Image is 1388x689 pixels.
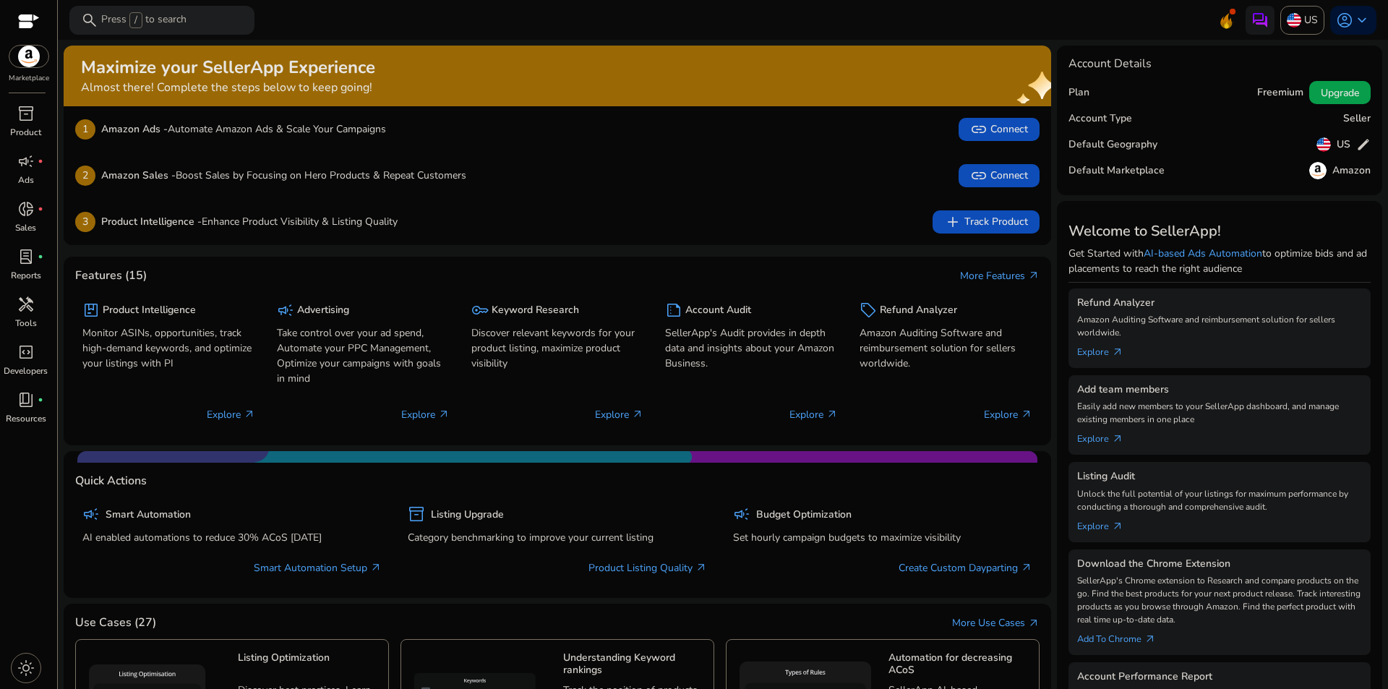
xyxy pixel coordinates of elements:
[75,616,156,630] h4: Use Cases (27)
[1077,384,1362,396] h5: Add team members
[101,122,168,136] b: Amazon Ads -
[408,505,425,523] span: inventory_2
[860,301,877,319] span: sell
[1028,617,1040,629] span: arrow_outward
[101,214,398,229] p: Enhance Product Visibility & Listing Quality
[563,652,706,677] h5: Understanding Keyword rankings
[1332,165,1371,177] h5: Amazon
[75,474,147,488] h4: Quick Actions
[1077,339,1135,359] a: Explorearrow_outward
[1077,487,1362,513] p: Unlock the full potential of your listings for maximum performance by conducting a thorough and c...
[588,560,707,575] a: Product Listing Quality
[75,269,147,283] h4: Features (15)
[944,213,961,231] span: add
[1077,558,1362,570] h5: Download the Chrome Extension
[254,560,382,575] a: Smart Automation Setup
[970,167,1028,184] span: Connect
[6,412,46,425] p: Resources
[82,530,382,545] p: AI enabled automations to reduce 30% ACoS [DATE]
[1304,7,1318,33] p: US
[82,325,255,371] p: Monitor ASINs, opportunities, track high-demand keywords, and optimize your listings with PI
[944,213,1028,231] span: Track Product
[789,407,838,422] p: Explore
[401,407,450,422] p: Explore
[75,119,95,140] p: 1
[733,505,750,523] span: campaign
[1309,162,1327,179] img: amazon.svg
[1021,562,1032,573] span: arrow_outward
[756,509,852,521] h5: Budget Optimization
[826,408,838,420] span: arrow_outward
[933,210,1040,234] button: addTrack Product
[1144,247,1262,260] a: AI-based Ads Automation
[9,73,49,84] p: Marketplace
[101,168,176,182] b: Amazon Sales -
[82,505,100,523] span: campaign
[1077,671,1362,683] h5: Account Performance Report
[1077,297,1362,309] h5: Refund Analyzer
[970,121,1028,138] span: Connect
[595,407,643,422] p: Explore
[18,174,34,187] p: Ads
[1077,426,1135,446] a: Explorearrow_outward
[492,304,579,317] h5: Keyword Research
[1336,12,1353,29] span: account_circle
[370,562,382,573] span: arrow_outward
[106,509,191,521] h5: Smart Automation
[17,200,35,218] span: donut_small
[17,105,35,122] span: inventory_2
[970,167,988,184] span: link
[10,126,41,139] p: Product
[4,364,48,377] p: Developers
[129,12,142,28] span: /
[1068,246,1371,276] p: Get Started with to optimize bids and ad placements to reach the right audience
[1257,87,1303,99] h5: Freemium
[297,304,349,317] h5: Advertising
[82,301,100,319] span: package
[695,562,707,573] span: arrow_outward
[9,46,48,67] img: amazon.svg
[17,391,35,408] span: book_4
[277,301,294,319] span: campaign
[959,118,1040,141] button: linkConnect
[1343,113,1371,125] h5: Seller
[888,652,1032,677] h5: Automation for decreasing ACoS
[1077,574,1362,626] p: SellerApp's Chrome extension to Research and compare products on the go. Find the best products f...
[1144,633,1156,645] span: arrow_outward
[75,212,95,232] p: 3
[1068,87,1089,99] h5: Plan
[81,81,375,95] h4: Almost there! Complete the steps below to keep going!
[17,659,35,677] span: light_mode
[17,296,35,313] span: handyman
[38,397,43,403] span: fiber_manual_record
[81,57,375,78] h2: Maximize your SellerApp Experience
[1353,12,1371,29] span: keyboard_arrow_down
[471,325,644,371] p: Discover relevant keywords for your product listing, maximize product visibility
[1077,400,1362,426] p: Easily add new members to your SellerApp dashboard, and manage existing members in one place
[685,304,751,317] h5: Account Audit
[1028,270,1040,281] span: arrow_outward
[103,304,196,317] h5: Product Intelligence
[1321,85,1359,100] span: Upgrade
[238,652,381,677] h5: Listing Optimization
[1287,13,1301,27] img: us.svg
[1112,521,1123,532] span: arrow_outward
[207,407,255,422] p: Explore
[960,268,1040,283] a: More Featuresarrow_outward
[1068,165,1165,177] h5: Default Marketplace
[733,530,1032,545] p: Set hourly campaign budgets to maximize visibility
[408,530,707,545] p: Category benchmarking to improve your current listing
[38,206,43,212] span: fiber_manual_record
[1077,313,1362,339] p: Amazon Auditing Software and reimbursement solution for sellers worldwide.
[101,12,187,28] p: Press to search
[1021,408,1032,420] span: arrow_outward
[899,560,1032,575] a: Create Custom Dayparting
[1077,626,1168,646] a: Add To Chrome
[1356,137,1371,152] span: edit
[15,317,37,330] p: Tools
[17,343,35,361] span: code_blocks
[81,12,98,29] span: search
[15,221,36,234] p: Sales
[431,509,504,521] h5: Listing Upgrade
[17,153,35,170] span: campaign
